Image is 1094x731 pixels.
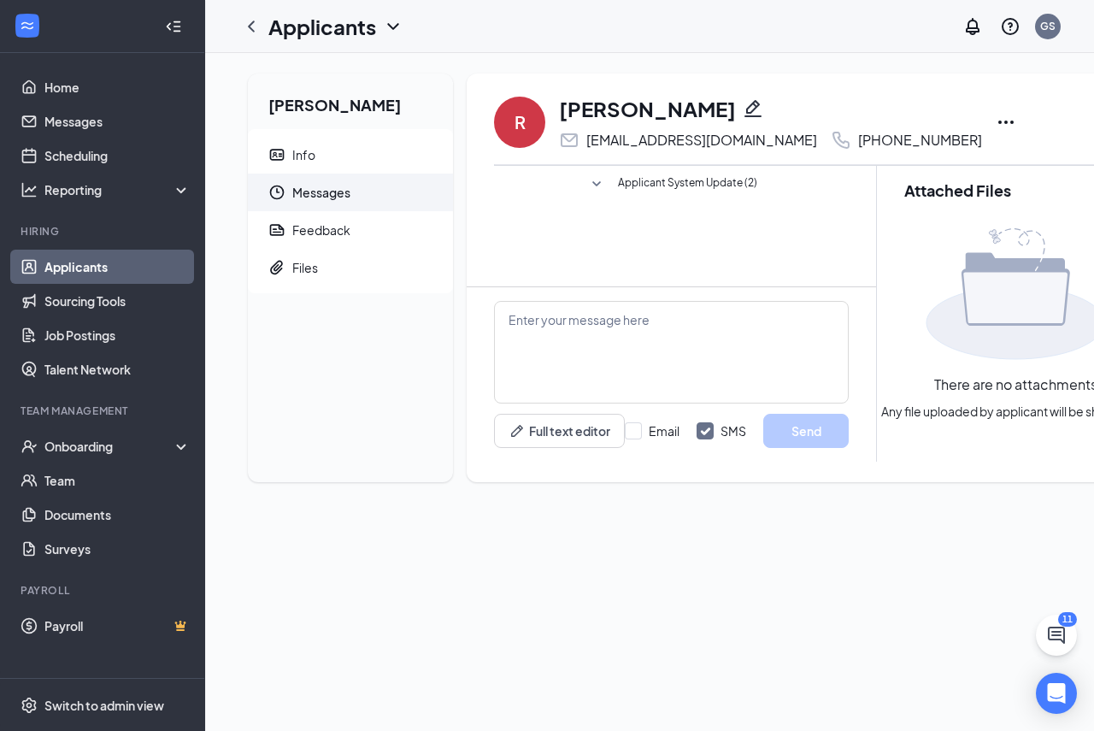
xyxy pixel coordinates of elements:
[996,112,1016,133] svg: Ellipses
[21,438,38,455] svg: UserCheck
[1036,673,1077,714] div: Open Intercom Messenger
[44,697,164,714] div: Switch to admin view
[515,110,526,134] div: R
[268,259,285,276] svg: Paperclip
[831,130,851,150] svg: Phone
[165,18,182,35] svg: Collapse
[1058,612,1077,627] div: 11
[383,16,403,37] svg: ChevronDown
[44,463,191,498] a: Team
[241,16,262,37] svg: ChevronLeft
[1000,16,1020,37] svg: QuestionInfo
[858,132,982,149] div: [PHONE_NUMBER]
[1046,625,1067,646] svg: ChatActive
[21,697,38,714] svg: Settings
[44,181,191,198] div: Reporting
[763,414,849,448] button: Send
[1036,615,1077,656] button: ChatActive
[21,583,187,598] div: Payroll
[292,259,318,276] div: Files
[509,422,526,439] svg: Pen
[292,146,315,163] div: Info
[292,174,439,211] span: Messages
[1040,19,1056,33] div: GS
[586,174,607,195] svg: SmallChevronDown
[44,250,191,284] a: Applicants
[21,224,187,239] div: Hiring
[559,130,579,150] svg: Email
[44,609,191,643] a: PayrollCrown
[21,181,38,198] svg: Analysis
[44,139,191,173] a: Scheduling
[268,184,285,201] svg: Clock
[268,12,376,41] h1: Applicants
[248,249,453,286] a: PaperclipFiles
[292,221,350,239] div: Feedback
[248,136,453,174] a: ContactCardInfo
[44,498,191,532] a: Documents
[743,98,763,119] svg: Pencil
[248,211,453,249] a: ReportFeedback
[559,94,736,123] h1: [PERSON_NAME]
[19,17,36,34] svg: WorkstreamLogo
[962,16,983,37] svg: Notifications
[44,318,191,352] a: Job Postings
[44,438,176,455] div: Onboarding
[248,74,453,129] h2: [PERSON_NAME]
[44,352,191,386] a: Talent Network
[248,174,453,211] a: ClockMessages
[21,404,187,418] div: Team Management
[44,104,191,139] a: Messages
[586,174,757,195] button: SmallChevronDownApplicant System Update (2)
[44,532,191,566] a: Surveys
[494,414,625,448] button: Full text editorPen
[268,221,285,239] svg: Report
[586,132,817,149] div: [EMAIL_ADDRESS][DOMAIN_NAME]
[44,70,191,104] a: Home
[44,284,191,318] a: Sourcing Tools
[268,146,285,163] svg: ContactCard
[618,174,757,195] span: Applicant System Update (2)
